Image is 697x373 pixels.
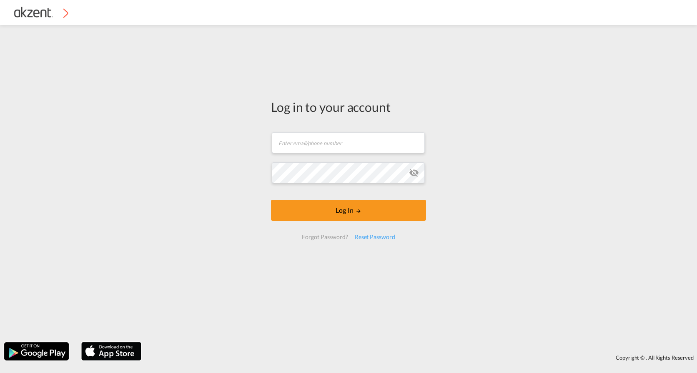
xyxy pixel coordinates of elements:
[409,168,419,178] md-icon: icon-eye-off
[272,132,425,153] input: Enter email/phone number
[351,229,399,244] div: Reset Password
[80,341,142,361] img: apple.png
[271,98,426,116] div: Log in to your account
[298,229,351,244] div: Forgot Password?
[271,200,426,221] button: LOGIN
[145,350,697,365] div: Copyright © . All Rights Reserved
[13,3,69,22] img: c72fcea0ad0611ed966209c23b7bd3dd.png
[3,341,70,361] img: google.png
